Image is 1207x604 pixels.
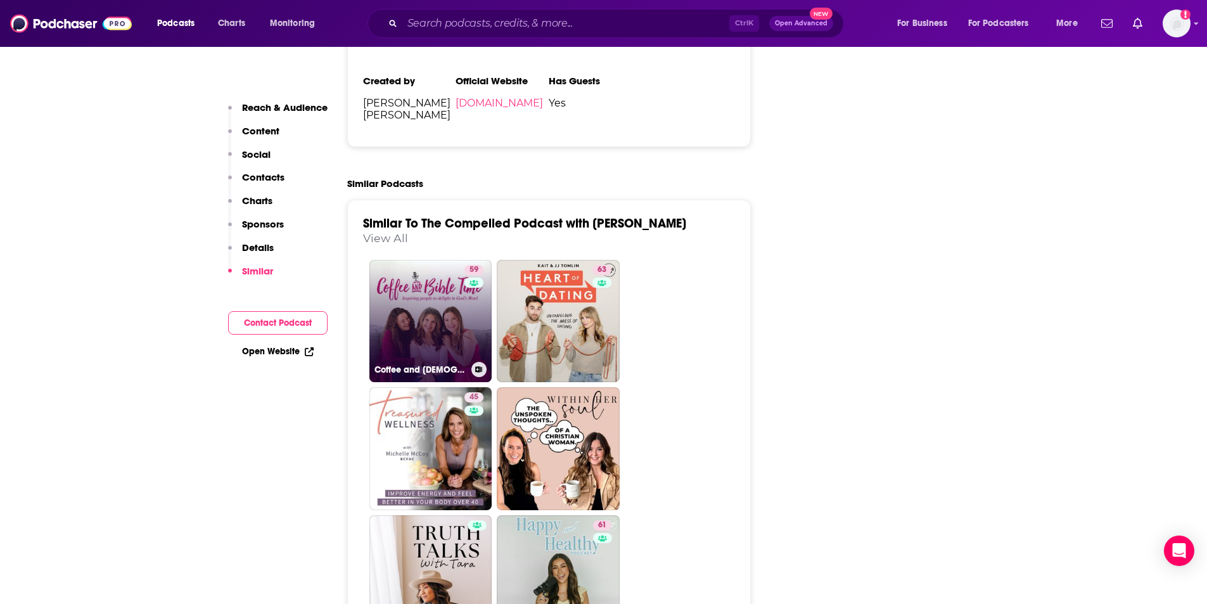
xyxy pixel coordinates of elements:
button: Similar [228,265,273,288]
button: open menu [888,13,963,34]
p: Details [242,241,274,254]
button: open menu [1047,13,1094,34]
button: open menu [261,13,331,34]
a: 59 [464,265,483,275]
span: Ctrl K [729,15,759,32]
div: Open Intercom Messenger [1164,536,1194,566]
span: 61 [598,519,606,532]
p: Similar [242,265,273,277]
button: Show profile menu [1163,10,1191,37]
span: Open Advanced [775,20,827,27]
p: Reach & Audience [242,101,328,113]
button: Contact Podcast [228,311,328,335]
span: Podcasts [157,15,195,32]
span: For Business [897,15,947,32]
button: Open AdvancedNew [769,16,833,31]
button: open menu [148,13,211,34]
div: Search podcasts, credits, & more... [380,9,856,38]
p: Social [242,148,271,160]
span: For Podcasters [968,15,1029,32]
h2: Similar Podcasts [347,177,423,190]
a: 63 [592,265,611,275]
a: [DOMAIN_NAME] [456,97,543,109]
h3: Official Website [456,75,549,87]
a: View All [363,231,408,245]
h3: Has Guests [549,75,642,87]
a: 45 [464,392,483,402]
a: Charts [210,13,253,34]
svg: Add a profile image [1180,10,1191,20]
span: Monitoring [270,15,315,32]
button: Social [228,148,271,172]
h3: Coffee and [DEMOGRAPHIC_DATA] Time Podcast [374,364,466,375]
a: 59Coffee and [DEMOGRAPHIC_DATA] Time Podcast [369,260,492,383]
span: New [810,8,833,20]
a: 61 [593,520,611,530]
span: Charts [218,15,245,32]
a: 45 [369,387,492,510]
span: [PERSON_NAME] [PERSON_NAME] [363,97,456,121]
img: User Profile [1163,10,1191,37]
a: Similar To The Compelled Podcast with [PERSON_NAME] [363,215,686,231]
p: Charts [242,195,272,207]
a: Open Website [242,346,314,357]
h3: Created by [363,75,456,87]
span: 63 [597,264,606,276]
input: Search podcasts, credits, & more... [402,13,729,34]
a: 63 [497,260,620,383]
a: Show notifications dropdown [1128,13,1147,34]
span: 59 [469,264,478,276]
span: Yes [549,97,642,109]
p: Sponsors [242,218,284,230]
button: Details [228,241,274,265]
span: Logged in as Andrea1206 [1163,10,1191,37]
button: Reach & Audience [228,101,328,125]
button: Sponsors [228,218,284,241]
span: 45 [469,391,478,404]
button: Content [228,125,279,148]
a: Show notifications dropdown [1096,13,1118,34]
button: open menu [960,13,1047,34]
p: Content [242,125,279,137]
img: Podchaser - Follow, Share and Rate Podcasts [10,11,132,35]
span: More [1056,15,1078,32]
button: Charts [228,195,272,218]
p: Contacts [242,171,284,183]
button: Contacts [228,171,284,195]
